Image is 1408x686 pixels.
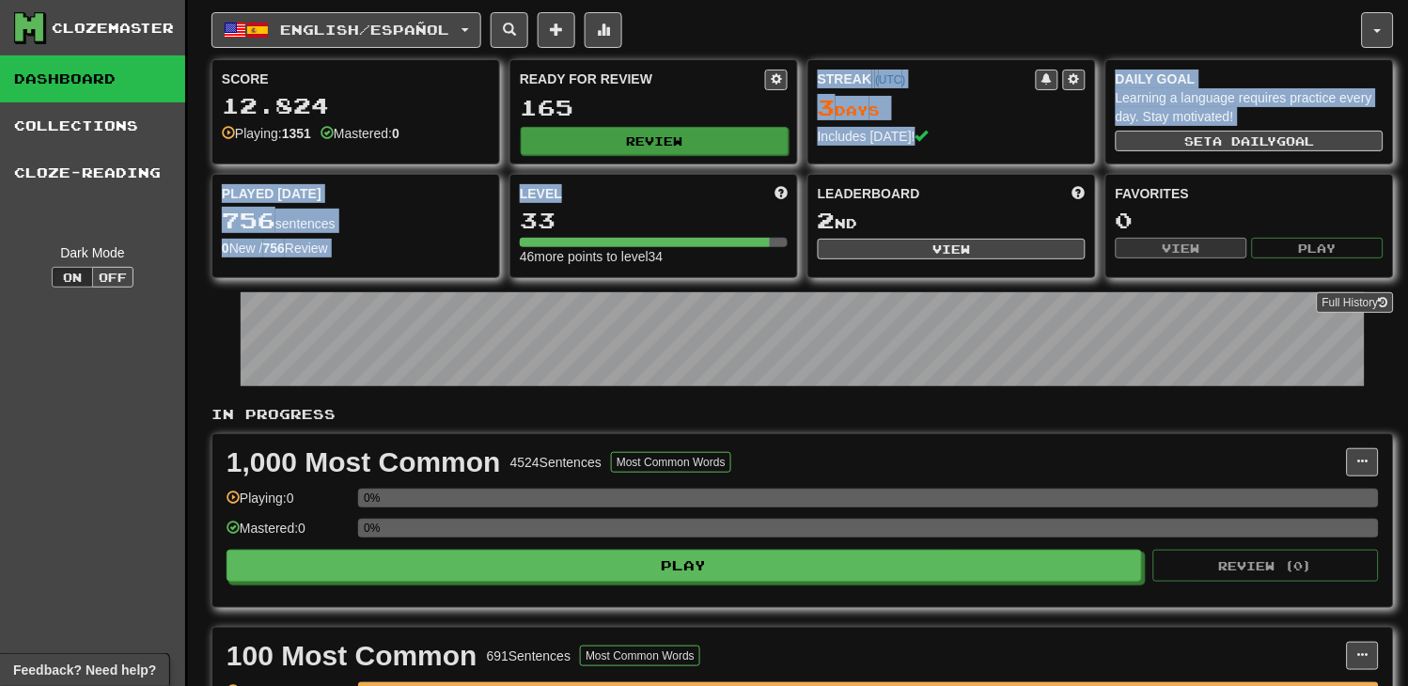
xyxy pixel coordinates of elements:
[1116,184,1384,203] div: Favorites
[520,209,788,232] div: 33
[222,239,490,257] div: New / Review
[14,243,171,262] div: Dark Mode
[1116,209,1384,232] div: 0
[774,184,788,203] span: Score more points to level up
[1317,292,1394,313] a: Full History
[52,267,93,288] button: On
[1116,131,1384,151] button: Seta dailygoal
[392,126,399,141] strong: 0
[818,127,1086,146] div: Includes [DATE]!
[321,124,399,143] div: Mastered:
[282,126,311,141] strong: 1351
[611,452,731,473] button: Most Common Words
[1213,134,1277,148] span: a daily
[92,267,133,288] button: Off
[818,70,1036,88] div: Streak
[510,453,602,472] div: 4524 Sentences
[1116,88,1384,126] div: Learning a language requires practice every day. Stay motivated!
[1252,238,1384,258] button: Play
[1153,550,1379,582] button: Review (0)
[818,239,1086,259] button: View
[222,241,229,256] strong: 0
[818,94,836,120] span: 3
[1116,70,1384,88] div: Daily Goal
[13,661,156,679] span: Open feedback widget
[818,207,836,233] span: 2
[211,405,1394,424] p: In Progress
[520,184,562,203] span: Level
[227,489,349,520] div: Playing: 0
[222,207,275,233] span: 756
[222,209,490,233] div: sentences
[491,12,528,48] button: Search sentences
[818,96,1086,120] div: Day s
[585,12,622,48] button: More stats
[281,22,450,38] span: English / Español
[487,647,571,665] div: 691 Sentences
[521,127,789,155] button: Review
[227,642,477,670] div: 100 Most Common
[222,184,321,203] span: Played [DATE]
[263,241,285,256] strong: 756
[227,448,501,476] div: 1,000 Most Common
[1116,238,1247,258] button: View
[222,94,490,117] div: 12.824
[818,209,1086,233] div: nd
[222,70,490,88] div: Score
[211,12,481,48] button: English/Español
[227,519,349,550] div: Mastered: 0
[580,646,700,666] button: Most Common Words
[818,184,920,203] span: Leaderboard
[227,550,1142,582] button: Play
[222,124,311,143] div: Playing:
[538,12,575,48] button: Add sentence to collection
[520,70,765,88] div: Ready for Review
[520,96,788,119] div: 165
[1072,184,1086,203] span: This week in points, UTC
[520,247,788,266] div: 46 more points to level 34
[52,19,174,38] div: Clozemaster
[875,73,905,86] a: (UTC)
